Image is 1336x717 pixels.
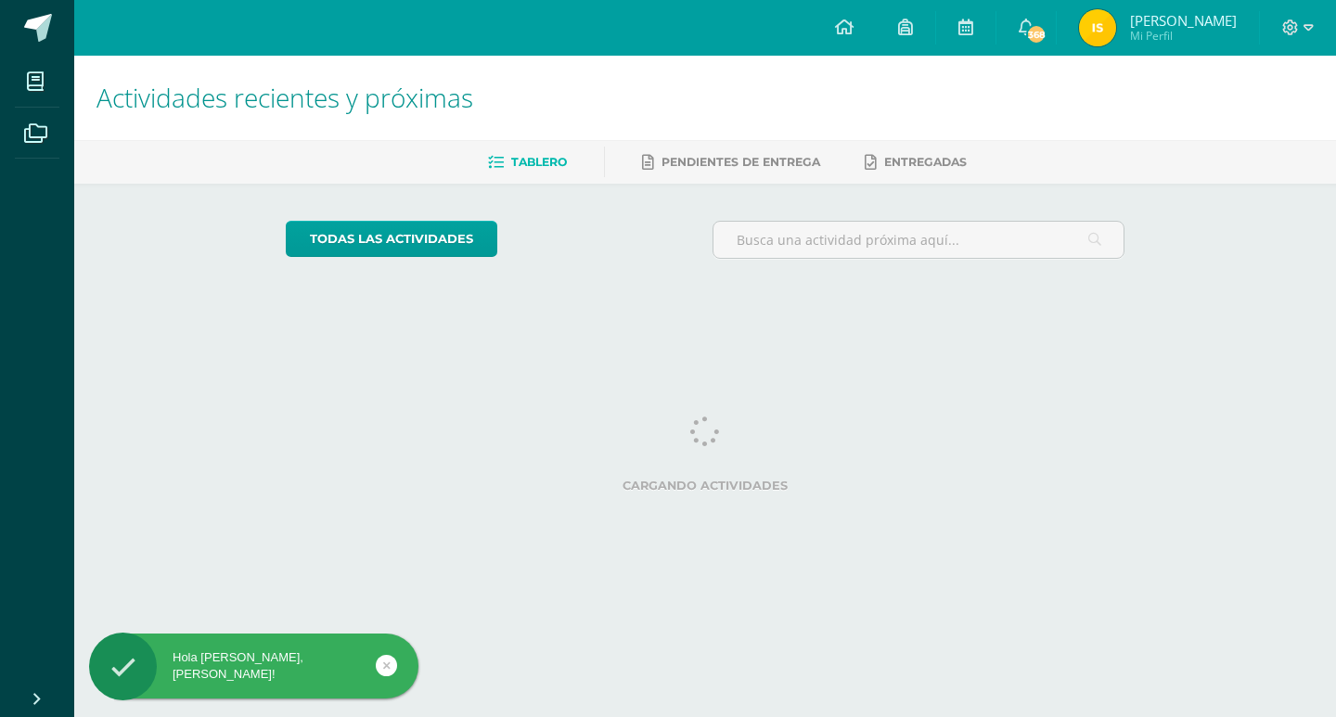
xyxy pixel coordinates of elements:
img: 32e897becca04bb5575bbfcffd4ad5ee.png [1079,9,1116,46]
a: Entregadas [865,147,967,177]
span: Mi Perfil [1130,28,1237,44]
a: Pendientes de entrega [642,147,820,177]
span: Entregadas [884,155,967,169]
label: Cargando actividades [286,479,1125,493]
span: Actividades recientes y próximas [96,80,473,115]
span: 368 [1026,24,1047,45]
a: todas las Actividades [286,221,497,257]
div: Hola [PERSON_NAME], [PERSON_NAME]! [89,649,418,683]
span: Tablero [511,155,567,169]
input: Busca una actividad próxima aquí... [713,222,1124,258]
a: Tablero [488,147,567,177]
span: Pendientes de entrega [662,155,820,169]
span: [PERSON_NAME] [1130,11,1237,30]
